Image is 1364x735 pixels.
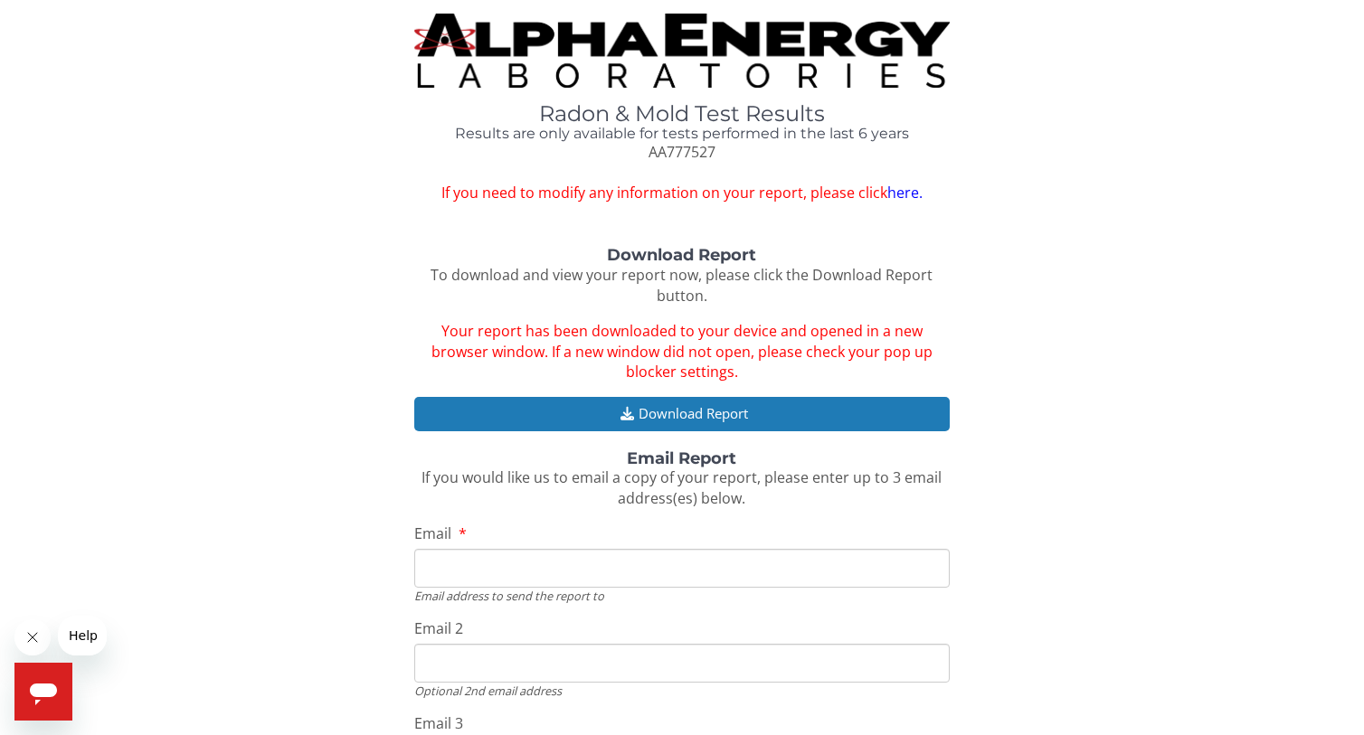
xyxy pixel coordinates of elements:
[607,245,756,265] strong: Download Report
[14,663,72,721] iframe: Button to launch messaging window
[414,618,463,638] span: Email 2
[414,126,949,142] h4: Results are only available for tests performed in the last 6 years
[649,142,715,162] span: AA777527
[414,523,451,543] span: Email
[414,183,949,203] span: If you need to modify any information on your report, please click
[431,321,933,382] span: Your report has been downloaded to your device and opened in a new browser window. If a new windo...
[14,619,51,655] iframe: Close message
[58,616,107,655] iframe: Message from company
[414,588,949,604] div: Email address to send the report to
[422,467,942,508] span: If you would like us to email a copy of your report, please enter up to 3 email address(es) below.
[414,14,949,88] img: TightCrop.jpg
[414,713,463,733] span: Email 3
[887,183,923,203] a: here.
[414,683,949,699] div: Optional 2nd email address
[431,265,933,306] span: To download and view your report now, please click the Download Report button.
[414,397,949,430] button: Download Report
[627,448,736,468] strong: Email Report
[414,102,949,126] h1: Radon & Mold Test Results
